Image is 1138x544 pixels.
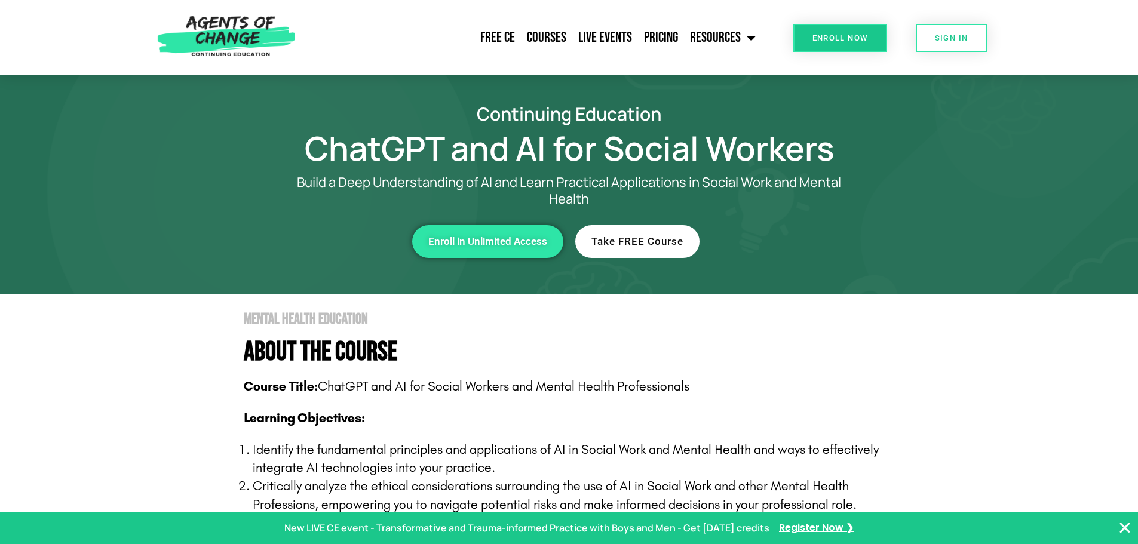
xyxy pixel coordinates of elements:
p: Critically analyze the ethical considerations surrounding the use of AI in Social Work and other ... [253,477,910,514]
span: Enroll Now [812,34,868,42]
p: ChatGPT and AI for Social Workers and Mental Health Professionals [244,377,910,396]
a: SIGN IN [916,24,987,52]
a: Live Events [572,23,638,53]
span: Take FREE Course [591,236,683,247]
a: Courses [521,23,572,53]
a: Enroll in Unlimited Access [412,225,563,258]
b: Course Title: [244,379,318,394]
p: Build a Deep Understanding of AI and Learn Practical Applications in Social Work and Mental Health [277,174,862,207]
nav: Menu [302,23,762,53]
a: Resources [684,23,762,53]
a: Free CE [474,23,521,53]
a: Register Now ❯ [779,520,854,537]
a: Take FREE Course [575,225,700,258]
b: Learning Objectives: [244,410,365,426]
h2: Continuing Education [229,105,910,122]
span: Enroll in Unlimited Access [428,236,547,247]
a: Pricing [638,23,684,53]
a: Enroll Now [793,24,887,52]
h2: Mental Health Education [244,312,910,327]
p: Identify the fundamental principles and applications of AI in Social Work and Mental Health and w... [253,441,910,478]
p: New LIVE CE event - Transformative and Trauma-informed Practice with Boys and Men - Get [DATE] cr... [284,520,769,537]
button: Close Banner [1118,521,1132,535]
h4: About The Course [244,339,910,365]
span: SIGN IN [935,34,968,42]
h1: ChatGPT and AI for Social Workers [229,134,910,162]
